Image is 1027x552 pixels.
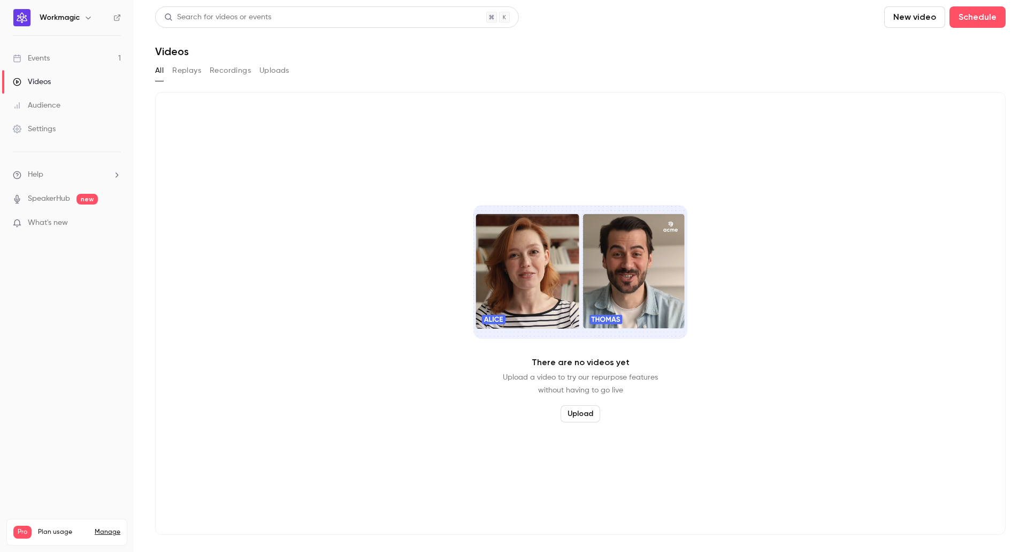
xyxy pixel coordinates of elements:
div: Settings [13,124,56,134]
button: Upload [561,405,600,422]
a: SpeakerHub [28,193,70,205]
span: Pro [13,526,32,539]
span: Help [28,169,43,180]
button: New video [884,6,945,28]
span: new [76,194,98,205]
div: Search for videos or events [164,12,271,23]
span: What's new [28,217,68,229]
li: help-dropdown-opener [13,169,121,180]
button: Recordings [210,62,251,79]
h1: Videos [155,45,189,58]
div: Audience [13,100,60,111]
h6: Workmagic [40,12,80,23]
button: Schedule [949,6,1006,28]
button: Replays [172,62,201,79]
div: Videos [13,77,51,87]
button: All [155,62,164,79]
span: Plan usage [38,528,88,536]
section: Videos [155,6,1006,546]
img: Workmagic [13,9,30,26]
iframe: Noticeable Trigger [108,218,121,228]
a: Manage [95,528,120,536]
div: Events [13,53,50,64]
p: There are no videos yet [532,356,630,369]
p: Upload a video to try our repurpose features without having to go live [503,371,658,397]
button: Uploads [259,62,289,79]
